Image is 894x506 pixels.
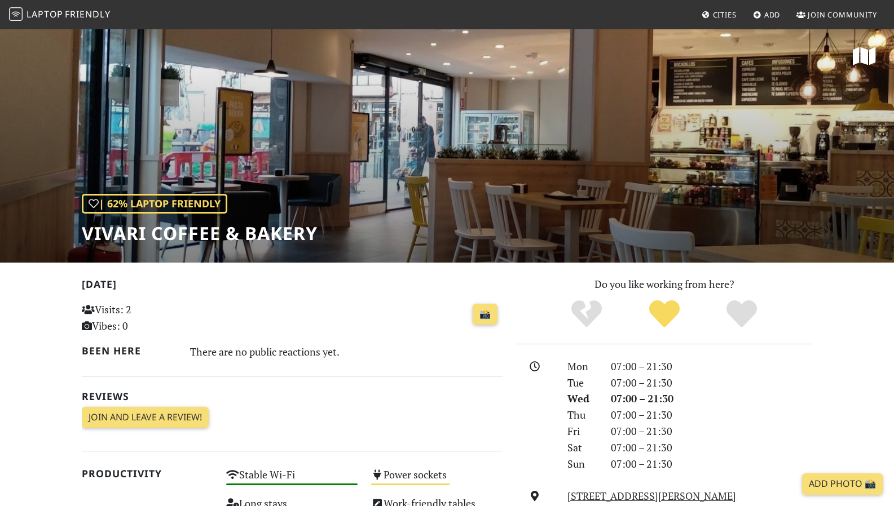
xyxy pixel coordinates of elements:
[219,465,364,494] div: Stable Wi-Fi
[561,423,604,440] div: Fri
[703,299,781,330] div: Definitely!
[82,194,227,214] div: | 62% Laptop Friendly
[808,10,877,20] span: Join Community
[802,473,883,495] a: Add Photo 📸
[792,5,882,25] a: Join Community
[82,468,213,480] h2: Productivity
[604,407,820,423] div: 07:00 – 21:30
[604,375,820,391] div: 07:00 – 21:30
[604,358,820,375] div: 07:00 – 21:30
[604,440,820,456] div: 07:00 – 21:30
[561,456,604,472] div: Sun
[561,375,604,391] div: Tue
[82,301,213,334] p: Visits: 2 Vibes: 0
[82,390,503,402] h2: Reviews
[561,407,604,423] div: Thu
[561,440,604,456] div: Sat
[561,358,604,375] div: Mon
[548,299,626,330] div: No
[697,5,741,25] a: Cities
[713,10,737,20] span: Cities
[82,407,209,428] a: Join and leave a review!
[604,456,820,472] div: 07:00 – 21:30
[626,299,703,330] div: Yes
[82,278,503,295] h2: [DATE]
[561,390,604,407] div: Wed
[27,8,63,20] span: Laptop
[364,465,509,494] div: Power sockets
[9,5,111,25] a: LaptopFriendly LaptopFriendly
[604,423,820,440] div: 07:00 – 21:30
[82,223,318,244] h1: Vivari Coffee & Bakery
[748,5,785,25] a: Add
[190,343,503,361] div: There are no public reactions yet.
[516,276,813,292] p: Do you like working from here?
[82,345,177,357] h2: Been here
[604,390,820,407] div: 07:00 – 21:30
[65,8,110,20] span: Friendly
[9,7,23,21] img: LaptopFriendly
[473,304,497,325] a: 📸
[764,10,781,20] span: Add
